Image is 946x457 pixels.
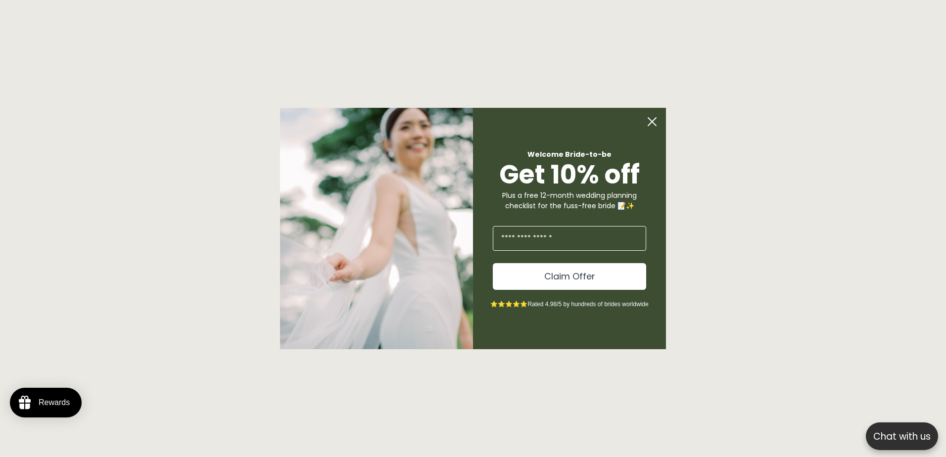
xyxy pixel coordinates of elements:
div: Rewards [39,398,70,407]
button: Claim Offer [493,263,646,290]
img: Bone and Grey [280,108,473,349]
p: Chat with us [866,429,938,444]
span: Welcome Bride-to-be [527,149,612,159]
span: Plus a free 12-month wedding planning checklist for the fuss-free bride 📝✨ [502,190,637,211]
button: Open chatbox [866,422,938,450]
span: Get 10% off [499,156,640,192]
input: Enter Your Email [493,226,646,251]
button: Close dialog [642,112,662,132]
span: ⭐⭐⭐⭐⭐ [490,301,527,308]
span: Rated 4.98/5 by hundreds of brides worldwide [527,301,648,308]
